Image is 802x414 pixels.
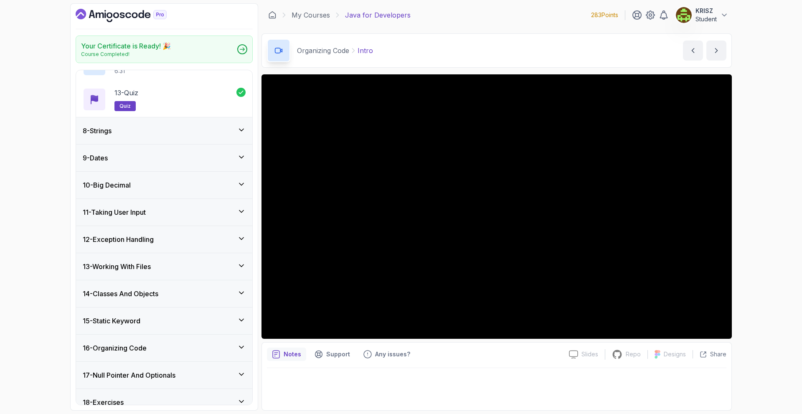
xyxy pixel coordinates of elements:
button: next content [706,41,726,61]
button: 13-Working With Files [76,253,252,280]
h3: 15 - Static Keyword [83,316,140,326]
button: Share [693,350,726,358]
p: Repo [626,350,641,358]
a: Dashboard [76,9,186,22]
button: 12-Exception Handling [76,226,252,253]
button: 9-Dates [76,145,252,171]
p: 283 Points [591,11,618,19]
button: 10-Big Decimal [76,172,252,198]
button: 17-Null Pointer And Optionals [76,362,252,389]
p: Organizing Code [297,46,349,56]
button: Feedback button [358,348,415,361]
img: user profile image [676,7,692,23]
h3: 16 - Organizing Code [83,343,147,353]
h3: 14 - Classes And Objects [83,289,158,299]
button: 11-Taking User Input [76,199,252,226]
p: Intro [358,46,373,56]
span: quiz [119,103,131,109]
button: 8-Strings [76,117,252,144]
button: 15-Static Keyword [76,307,252,334]
h3: 18 - Exercises [83,397,124,407]
iframe: 1 - Intro [261,74,732,339]
a: Dashboard [268,11,277,19]
p: Course Completed! [81,51,171,58]
button: user profile imageKRISZStudent [675,7,728,23]
p: Any issues? [375,350,410,358]
button: 13-Quizquiz [83,88,246,111]
button: previous content [683,41,703,61]
h3: 12 - Exception Handling [83,234,154,244]
a: My Courses [292,10,330,20]
button: 16-Organizing Code [76,335,252,361]
h3: 10 - Big Decimal [83,180,131,190]
p: Java for Developers [345,10,411,20]
p: Student [695,15,717,23]
p: 13 - Quiz [114,88,138,98]
h3: 9 - Dates [83,153,108,163]
p: Support [326,350,350,358]
p: Share [710,350,726,358]
p: Slides [581,350,598,358]
h2: Your Certificate is Ready! 🎉 [81,41,171,51]
h3: 13 - Working With Files [83,262,151,272]
p: Designs [664,350,686,358]
button: 14-Classes And Objects [76,280,252,307]
h3: 8 - Strings [83,126,112,136]
a: Your Certificate is Ready! 🎉Course Completed! [76,36,253,63]
button: Support button [310,348,355,361]
button: notes button [267,348,306,361]
p: 6:31 [114,67,178,75]
h3: 11 - Taking User Input [83,207,146,217]
p: KRISZ [695,7,717,15]
h3: 17 - Null Pointer And Optionals [83,370,175,380]
p: Notes [284,350,301,358]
